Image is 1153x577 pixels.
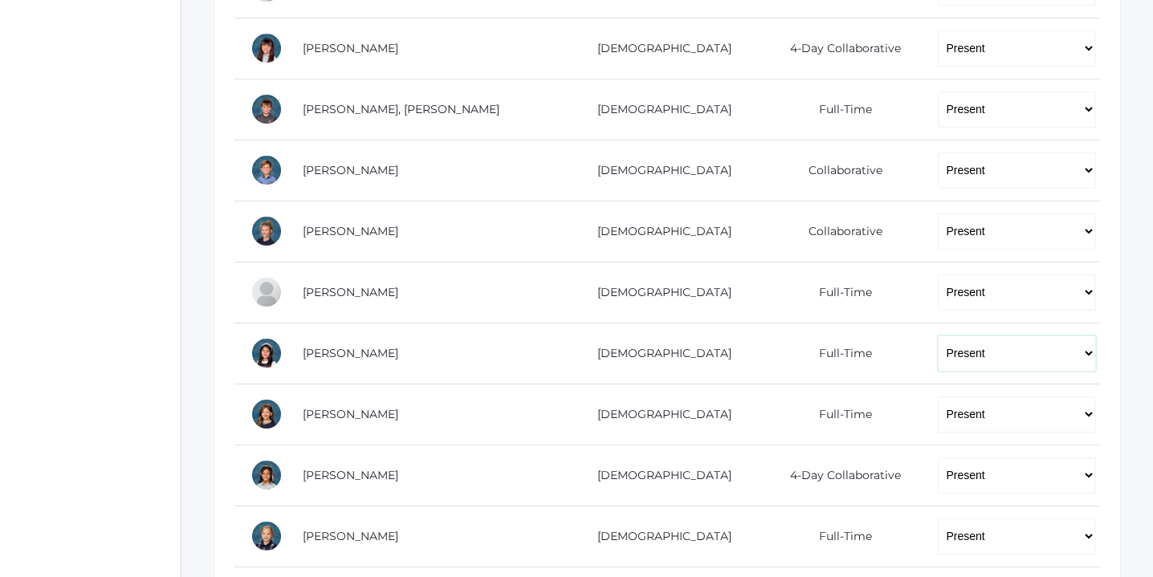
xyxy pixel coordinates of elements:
a: [PERSON_NAME] [303,346,398,360]
a: [PERSON_NAME] [303,163,398,177]
td: [DEMOGRAPHIC_DATA] [561,384,756,445]
td: Full-Time [756,79,922,140]
div: Leahmarie Rillo [251,459,283,491]
div: Dustin Laubacher [251,154,283,186]
td: [DEMOGRAPHIC_DATA] [561,18,756,79]
td: [DEMOGRAPHIC_DATA] [561,323,756,384]
div: Jackson Kilian [251,93,283,125]
td: Full-Time [756,323,922,384]
td: [DEMOGRAPHIC_DATA] [561,445,756,506]
td: Full-Time [756,262,922,323]
a: [PERSON_NAME] [303,468,398,482]
td: Collaborative [756,140,922,201]
td: [DEMOGRAPHIC_DATA] [561,140,756,201]
td: [DEMOGRAPHIC_DATA] [561,201,756,262]
a: [PERSON_NAME] [303,41,398,55]
a: [PERSON_NAME] [303,285,398,299]
div: Idella Long [251,215,283,247]
a: [PERSON_NAME] [303,407,398,421]
a: [PERSON_NAME], [PERSON_NAME] [303,102,499,116]
div: Penelope Mesick [251,337,283,369]
td: Full-Time [756,506,922,567]
td: Full-Time [756,384,922,445]
div: Olivia Sigwing [251,520,283,552]
td: Collaborative [756,201,922,262]
td: [DEMOGRAPHIC_DATA] [561,79,756,140]
td: 4-Day Collaborative [756,445,922,506]
td: 4-Day Collaborative [756,18,922,79]
div: Francisco Lopez [251,276,283,308]
td: [DEMOGRAPHIC_DATA] [561,506,756,567]
a: [PERSON_NAME] [303,529,398,543]
div: Atziri Hernandez [251,32,283,64]
td: [DEMOGRAPHIC_DATA] [561,262,756,323]
a: [PERSON_NAME] [303,224,398,238]
div: Hensley Pedersen [251,398,283,430]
